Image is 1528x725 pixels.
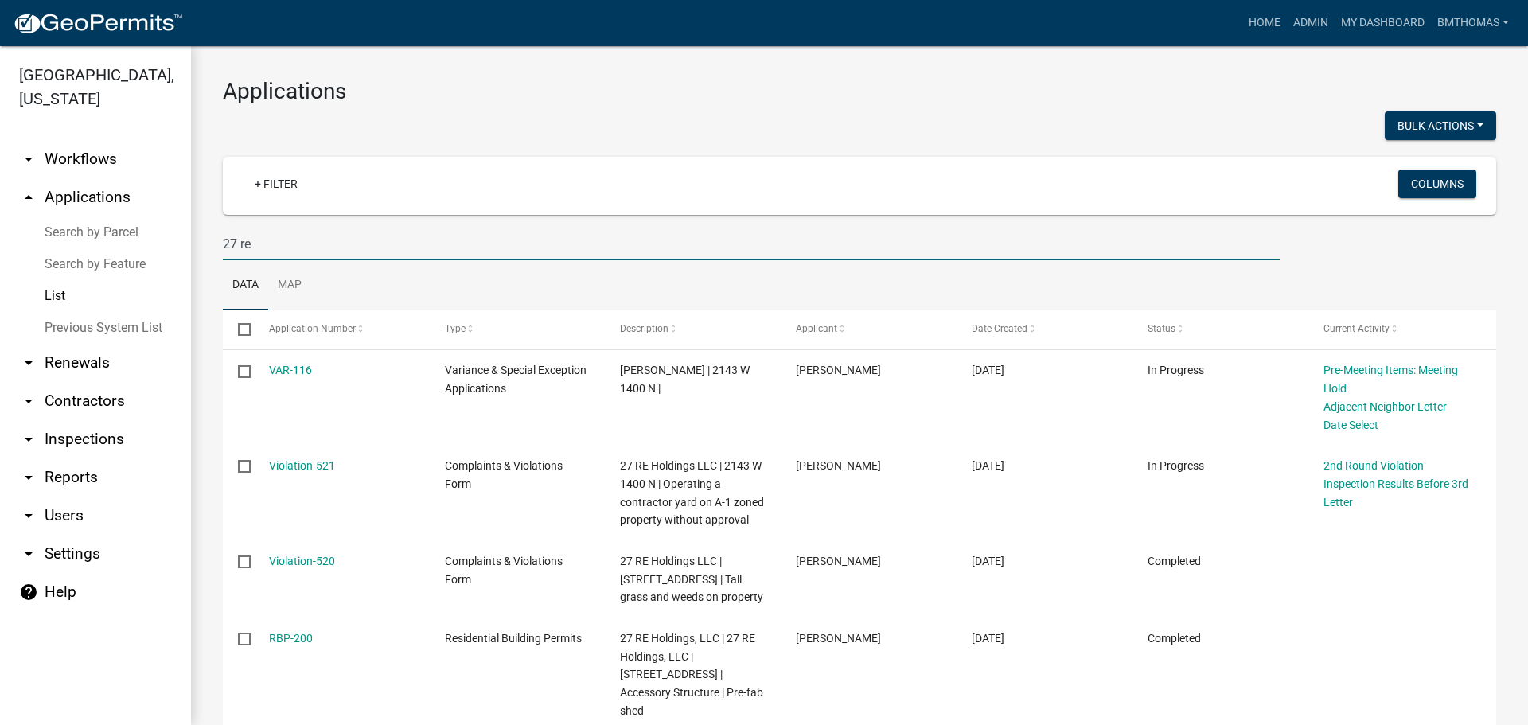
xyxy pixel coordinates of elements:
[1398,170,1476,198] button: Columns
[972,555,1004,567] span: 07/07/2025
[1323,323,1390,334] span: Current Activity
[19,430,38,449] i: arrow_drop_down
[1323,400,1447,431] a: Adjacent Neighbor Letter Date Select
[269,632,313,645] a: RBP-200
[223,228,1280,260] input: Search for applications
[1431,8,1515,38] a: bmthomas
[796,364,881,376] span: Wade Fisher
[19,583,38,602] i: help
[223,310,253,349] datatable-header-cell: Select
[19,468,38,487] i: arrow_drop_down
[972,459,1004,472] span: 07/07/2025
[620,364,750,395] span: Fisher, Wade | 2143 W 1400 N |
[796,459,881,472] span: Megan Gipson
[269,459,335,472] a: Violation-521
[1323,364,1458,395] a: Pre-Meeting Items: Meeting Hold
[1287,8,1335,38] a: Admin
[1148,323,1175,334] span: Status
[429,310,605,349] datatable-header-cell: Type
[253,310,429,349] datatable-header-cell: Application Number
[1148,555,1201,567] span: Completed
[268,260,311,311] a: Map
[19,506,38,525] i: arrow_drop_down
[19,188,38,207] i: arrow_drop_up
[796,632,881,645] span: Antonia Fisher
[1242,8,1287,38] a: Home
[445,459,563,490] span: Complaints & Violations Form
[19,150,38,169] i: arrow_drop_down
[242,170,310,198] a: + Filter
[1148,364,1204,376] span: In Progress
[269,364,312,376] a: VAR-116
[1132,310,1308,349] datatable-header-cell: Status
[972,364,1004,376] span: 08/13/2025
[19,353,38,372] i: arrow_drop_down
[1308,310,1484,349] datatable-header-cell: Current Activity
[605,310,781,349] datatable-header-cell: Description
[445,364,587,395] span: Variance & Special Exception Applications
[19,392,38,411] i: arrow_drop_down
[972,632,1004,645] span: 08/10/2023
[796,323,837,334] span: Applicant
[620,323,668,334] span: Description
[620,555,763,604] span: 27 RE Holdings LLC | 2143 W 1400 N | Tall grass and weeds on property
[269,555,335,567] a: Violation-520
[620,632,763,717] span: 27 RE Holdings, LLC | 27 RE Holdings, LLC | 2143 W 1400 N MACY, IN 46951 | Accessory Structure | ...
[223,78,1496,105] h3: Applications
[781,310,957,349] datatable-header-cell: Applicant
[1323,459,1468,509] a: 2nd Round Violation Inspection Results Before 3rd Letter
[445,323,466,334] span: Type
[19,544,38,563] i: arrow_drop_down
[620,459,764,526] span: 27 RE Holdings LLC | 2143 W 1400 N | Operating a contractor yard on A-1 zoned property without ap...
[445,555,563,586] span: Complaints & Violations Form
[1385,111,1496,140] button: Bulk Actions
[445,632,582,645] span: Residential Building Permits
[223,260,268,311] a: Data
[1335,8,1431,38] a: My Dashboard
[972,323,1027,334] span: Date Created
[269,323,356,334] span: Application Number
[1148,459,1204,472] span: In Progress
[796,555,881,567] span: Megan Gipson
[957,310,1132,349] datatable-header-cell: Date Created
[1148,632,1201,645] span: Completed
